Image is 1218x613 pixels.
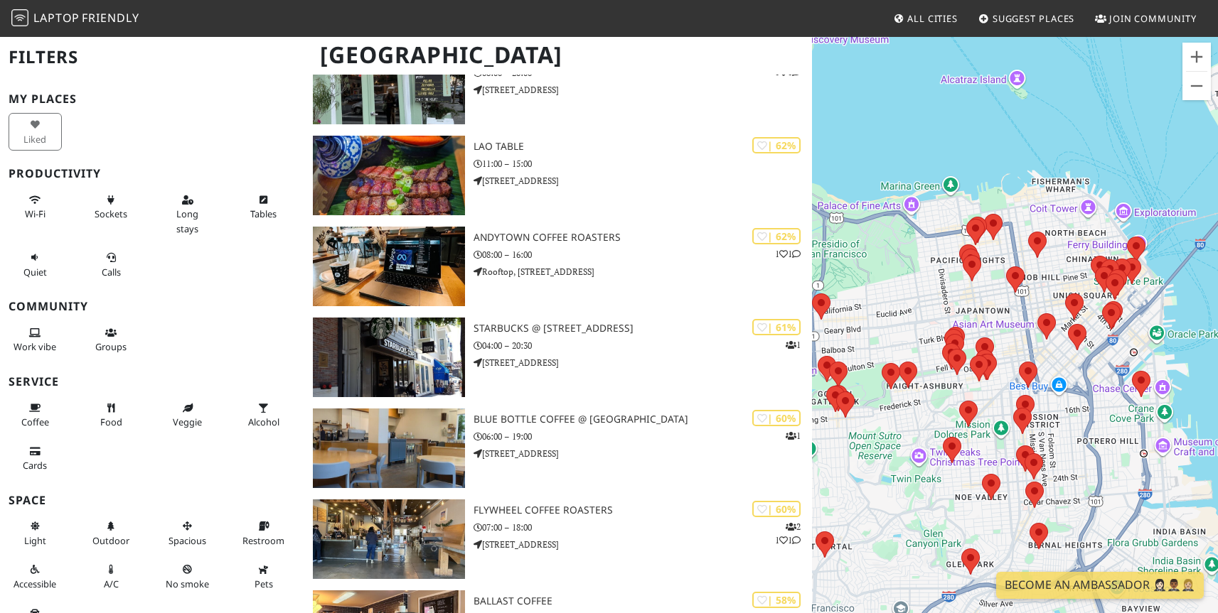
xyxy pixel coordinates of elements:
span: All Cities [907,12,958,25]
p: 1 1 [775,247,801,261]
button: Zoom out [1182,72,1211,100]
img: Flywheel Coffee Roasters [313,499,465,579]
button: A/C [85,558,138,595]
a: Blue Bottle Coffee @ Fillmore St | 60% 1 Blue Bottle Coffee @ [GEOGRAPHIC_DATA] 06:00 – 19:00 [ST... [304,408,812,488]
div: | 62% [752,137,801,153]
img: Lao Table [313,136,465,215]
h3: Flywheel Coffee Roasters [474,504,812,516]
button: Restroom [237,514,290,552]
span: Laptop [33,10,80,26]
span: Video/audio calls [102,266,121,278]
span: Join Community [1109,12,1197,25]
button: Spacious [161,514,214,552]
button: Alcohol [237,396,290,434]
button: Light [9,514,62,552]
a: Lao Table | 62% Lao Table 11:00 – 15:00 [STREET_ADDRESS] [304,136,812,215]
button: Sockets [85,188,138,226]
h3: Blue Bottle Coffee @ [GEOGRAPHIC_DATA] [474,413,812,425]
div: | 61% [752,319,801,335]
p: 1 [786,338,801,352]
button: Quiet [9,246,62,283]
button: Work vibe [9,321,62,359]
span: Alcohol [248,416,279,428]
button: Outdoor [85,514,138,552]
p: [STREET_ADDRESS] [474,538,812,551]
span: Pet friendly [255,577,273,590]
button: Calls [85,246,138,283]
span: Work-friendly tables [250,207,277,220]
button: Accessible [9,558,62,595]
h3: Lao Table [474,141,812,153]
div: | 58% [752,592,801,608]
h3: Ballast Coffee [474,595,812,607]
button: Tables [237,188,290,226]
img: Starbucks @ 2222 Fillmore St [313,318,465,397]
span: Outdoor area [92,534,129,547]
span: Stable Wi-Fi [25,207,46,220]
button: Food [85,396,138,434]
span: Natural light [24,534,46,547]
div: | 60% [752,410,801,426]
p: 06:00 – 19:00 [474,430,812,443]
span: Restroom [242,534,284,547]
h3: Starbucks @ [STREET_ADDRESS] [474,322,812,335]
p: [STREET_ADDRESS] [474,356,812,369]
button: Wi-Fi [9,188,62,226]
span: Veggie [173,416,202,428]
span: Smoke free [166,577,209,590]
button: Veggie [161,396,214,434]
p: 1 [786,429,801,443]
div: | 60% [752,501,801,517]
span: Power sockets [95,207,127,220]
p: 07:00 – 18:00 [474,521,812,534]
span: Group tables [95,340,127,353]
span: Credit cards [23,459,47,472]
p: [STREET_ADDRESS] [474,174,812,188]
span: Quiet [23,266,47,278]
h3: Community [9,300,296,313]
h3: Space [9,494,296,507]
h3: My Places [9,92,296,106]
img: Blue Bottle Coffee @ Fillmore St [313,408,465,488]
button: Long stays [161,188,214,240]
button: Pets [237,558,290,595]
a: LaptopFriendly LaptopFriendly [11,6,139,31]
img: LaptopFriendly [11,9,28,26]
button: Cards [9,440,62,477]
span: Long stays [176,207,198,234]
div: | 62% [752,228,801,244]
p: 08:00 – 16:00 [474,248,812,261]
a: Starbucks @ 2222 Fillmore St | 61% 1 Starbucks @ [STREET_ADDRESS] 04:00 – 20:30 [STREET_ADDRESS] [304,318,812,397]
a: Suggest Places [973,6,1081,31]
button: Coffee [9,396,62,434]
img: Andytown Coffee Roasters [313,227,465,306]
button: No smoke [161,558,214,595]
span: Spacious [169,534,206,547]
span: People working [14,340,56,353]
a: Flywheel Coffee Roasters | 60% 211 Flywheel Coffee Roasters 07:00 – 18:00 [STREET_ADDRESS] [304,499,812,579]
a: Join Community [1089,6,1202,31]
h3: Productivity [9,167,296,180]
span: Suggest Places [993,12,1075,25]
span: Coffee [21,416,49,428]
span: Air conditioned [104,577,119,590]
h2: Filters [9,36,296,79]
a: Andytown Coffee Roasters | 62% 11 Andytown Coffee Roasters 08:00 – 16:00 Rooftop, [STREET_ADDRESS] [304,227,812,306]
h1: [GEOGRAPHIC_DATA] [309,36,809,75]
p: [STREET_ADDRESS] [474,447,812,460]
button: Groups [85,321,138,359]
span: Food [100,416,122,428]
p: 11:00 – 15:00 [474,157,812,170]
button: Zoom in [1182,43,1211,71]
span: Accessible [14,577,56,590]
h3: Service [9,375,296,389]
p: 04:00 – 20:30 [474,339,812,352]
span: Friendly [82,10,139,26]
a: Become an Ambassador 🤵🏻‍♀️🤵🏾‍♂️🤵🏼‍♀️ [996,572,1204,599]
a: All Cities [887,6,963,31]
h3: Andytown Coffee Roasters [474,232,812,244]
p: Rooftop, [STREET_ADDRESS] [474,265,812,278]
p: 2 1 1 [775,520,801,547]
